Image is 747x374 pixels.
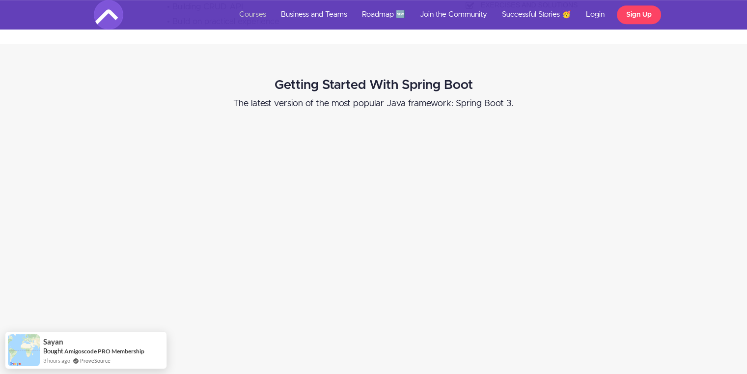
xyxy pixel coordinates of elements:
[64,347,144,355] a: Amigoscode PRO Membership
[43,347,63,355] span: Bought
[127,97,620,111] p: ​The latest version of the most popular Java framework: Spring Boot 3.
[617,5,661,24] a: Sign Up
[43,338,63,346] span: Sayan
[127,78,620,92] h2: Getting Started With Spring Boot
[80,356,111,365] a: ProveSource
[8,334,40,366] img: provesource social proof notification image
[43,356,70,365] span: 3 hours ago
